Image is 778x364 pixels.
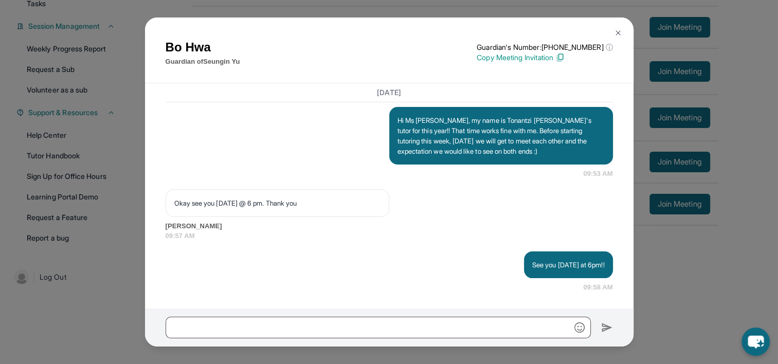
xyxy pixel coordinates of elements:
span: [PERSON_NAME] [166,221,613,231]
span: 09:53 AM [583,169,612,179]
img: Emoji [574,322,585,333]
button: chat-button [741,327,770,356]
span: ⓘ [605,42,612,52]
span: 09:58 AM [583,282,612,293]
p: See you [DATE] at 6pm!! [532,260,605,270]
p: Guardian's Number: [PHONE_NUMBER] [477,42,612,52]
p: Copy Meeting Invitation [477,52,612,63]
p: Okay see you [DATE] @ 6 pm. Thank you [174,198,381,208]
p: Guardian of Seungin Yu [166,57,240,67]
h3: [DATE] [166,87,613,98]
img: Copy Icon [555,53,565,62]
p: Hi Ms [PERSON_NAME], my name is Tonantzi [PERSON_NAME]'s tutor for this year!! That time works fi... [397,115,605,156]
h1: Bo Hwa [166,38,240,57]
span: 09:57 AM [166,231,613,241]
img: Close Icon [614,29,622,37]
img: Send icon [601,321,613,334]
